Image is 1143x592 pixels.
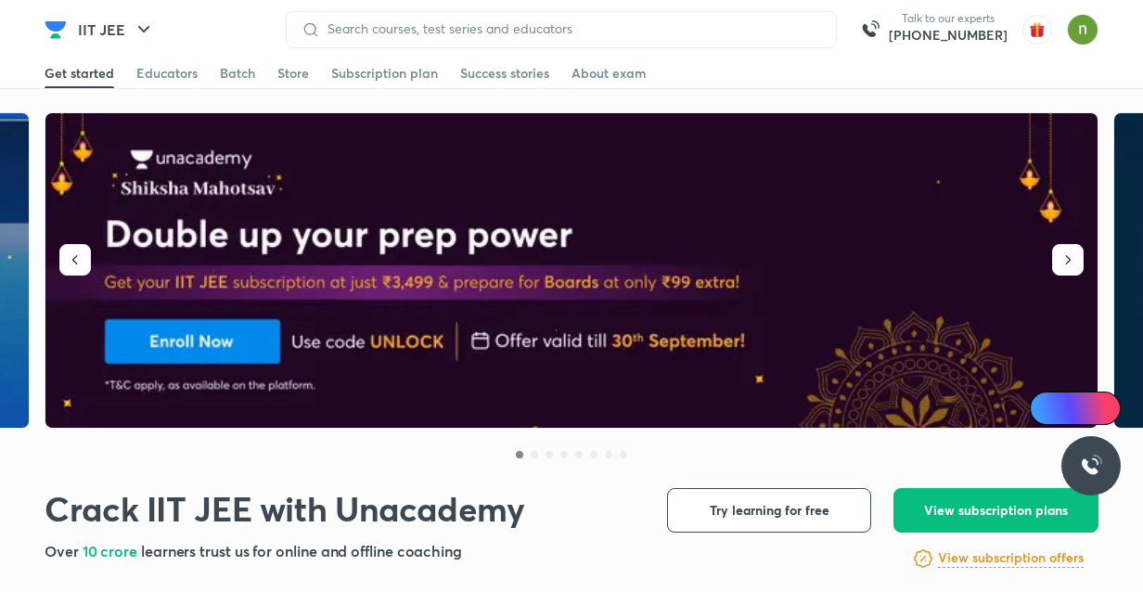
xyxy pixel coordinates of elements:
[571,64,647,83] div: About exam
[938,547,1084,570] a: View subscription offers
[460,64,549,83] div: Success stories
[460,58,549,88] a: Success stories
[141,541,462,560] span: learners trust us for online and offline coaching
[924,501,1068,520] span: View subscription plans
[45,64,114,83] div: Get started
[852,11,889,48] img: call-us
[320,21,821,36] input: Search courses, test series and educators
[136,64,198,83] div: Educators
[277,58,309,88] a: Store
[220,58,255,88] a: Batch
[220,64,255,83] div: Batch
[1060,401,1110,416] span: Ai Doubts
[710,501,829,520] span: Try learning for free
[938,548,1084,568] h6: View subscription offers
[331,58,438,88] a: Subscription plan
[67,11,166,48] button: IIT JEE
[136,58,198,88] a: Educators
[1080,455,1102,477] img: ttu
[1041,401,1056,416] img: Icon
[889,11,1008,26] p: Talk to our experts
[1030,392,1121,425] a: Ai Doubts
[45,58,114,88] a: Get started
[571,58,647,88] a: About exam
[1022,15,1052,45] img: avatar
[893,488,1098,533] button: View subscription plans
[45,19,67,41] img: Company Logo
[667,488,871,533] button: Try learning for free
[45,488,525,529] h1: Crack IIT JEE with Unacademy
[45,541,83,560] span: Over
[331,64,438,83] div: Subscription plan
[1067,14,1098,45] img: Nargis fatima
[277,64,309,83] div: Store
[83,541,141,560] span: 10 crore
[889,26,1008,45] a: [PHONE_NUMBER]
